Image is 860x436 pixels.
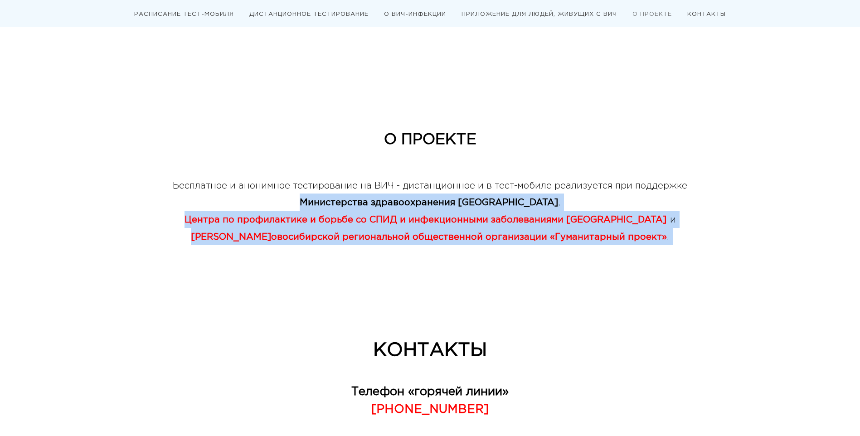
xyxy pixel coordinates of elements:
[271,233,667,241] a: овосибирской региональной общественной организации «Гуманитарный проект»
[632,12,672,17] a: О ПРОЕКТЕ
[258,339,602,363] div: КОНТАКТЫ
[462,12,617,17] a: ПРИЛОЖЕНИЕ ДЛЯ ЛЮДЕЙ, ЖИВУЩИХ С ВИЧ
[249,12,369,17] a: ДИСТАНЦИОННОЕ ТЕСТИРОВАНИЕ
[191,233,667,241] strong: [PERSON_NAME]
[667,233,669,241] span: .
[134,12,234,17] a: РАСПИСАНИЕ ТЕСТ-МОБИЛЯ
[371,404,489,415] a: [PHONE_NUMBER]
[687,12,726,17] a: КОНТАКТЫ
[670,216,676,224] span: и
[300,199,558,207] strong: Министерства здравоохранения [GEOGRAPHIC_DATA]
[384,133,476,146] span: О ПРОЕКТЕ
[384,12,446,17] a: О ВИЧ-ИНФЕКЦИИ
[558,199,560,207] span: ,
[173,182,687,190] span: Бесплатное и анонимное тестирование на ВИЧ - дистанционное и в тест-мобиле реализуется при поддержке
[185,216,666,224] a: Центра по профилактике и борьбе со СПИД и инфекционными заболеваниями [GEOGRAPHIC_DATA]
[351,387,509,397] strong: Телефон «горячей линии»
